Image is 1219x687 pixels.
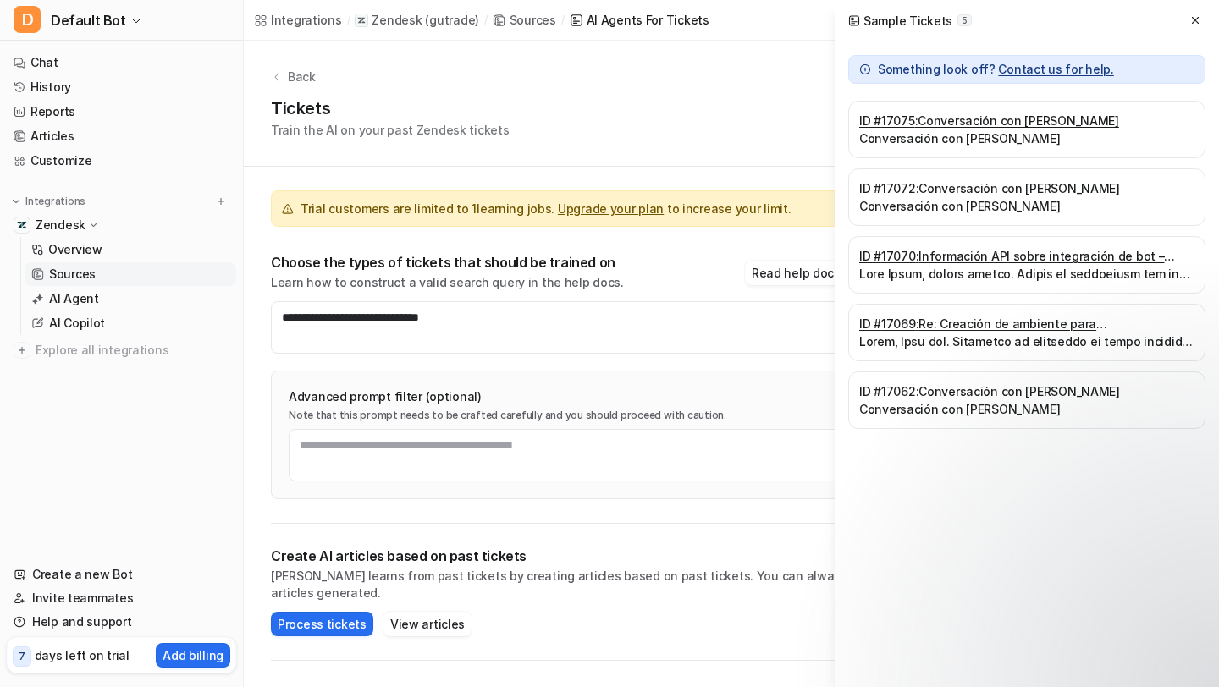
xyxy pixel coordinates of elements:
p: AI Copilot [49,315,105,332]
p: Sources [49,266,96,283]
p: Lore Ipsum, dolors ametco. Adipis el seddoeiusm tem inci. Utlabor etd magn ali eni adminimveni qu... [859,265,1194,283]
p: Integrations [25,195,85,208]
p: Choose the types of tickets that should be trained on [271,254,624,271]
p: Create AI articles based on past tickets [271,547,962,564]
a: Overview [25,238,236,261]
p: 7 [19,649,25,664]
p: days left on trial [35,646,130,664]
a: AI Agents for tickets [570,11,709,29]
span: 5 [957,14,972,26]
a: Zendesk(gutrade) [355,12,479,29]
p: Advanced prompt filter (optional) [289,388,944,405]
a: Upgrade your plan [558,201,664,216]
p: AI Agent [49,290,99,307]
span: D [14,6,41,33]
p: Train the AI on your past Zendesk tickets [271,121,510,139]
span: / [484,13,488,28]
p: [PERSON_NAME] learns from past tickets by creating articles based on past tickets. You can always... [271,568,962,602]
a: AI Agent [25,287,236,311]
h1: Tickets [271,96,510,121]
p: Zendesk [36,217,85,234]
p: Conversación con [PERSON_NAME] [859,400,1194,418]
span: / [561,13,565,28]
button: Process tickets [271,612,373,636]
img: explore all integrations [14,342,30,359]
p: Something look off? [878,61,1114,78]
div: AI Agents for tickets [587,11,709,29]
a: Sources [25,262,236,286]
a: Articles [7,124,236,148]
p: ( gutrade ) [425,12,479,29]
a: Sources [493,11,556,29]
span: Default Bot [51,8,126,32]
a: Explore all integrations [7,338,236,362]
p: Add billing [163,646,223,664]
span: Trial customers are limited to 1 learning jobs. to increase your limit. [301,200,791,217]
button: Read help docs [745,261,847,285]
button: View articles [383,612,472,636]
a: ID #17062:Conversación con [PERSON_NAME] [859,382,1194,400]
p: Zendesk [372,12,422,29]
img: menu_add.svg [215,195,227,207]
a: Integrations [254,11,342,29]
p: Back [288,68,316,85]
span: Contact us for help. [998,62,1113,76]
a: Chat [7,51,236,74]
a: Create a new Bot [7,563,236,586]
p: Lorem, Ipsu dol. Sitametco ad elitseddo ei tempo incididu ut labore et doloremagn. Al enimad m ve... [859,333,1194,350]
div: Integrations [271,11,342,29]
button: Integrations [7,193,91,210]
p: Conversación con [PERSON_NAME] [859,129,1194,147]
div: Sources [510,11,556,29]
img: Zendesk [17,220,27,230]
p: Sample Tickets [863,12,952,30]
a: ID #17070:Información API sobre integración de bot – Bootmaker / GU Trade [859,247,1194,265]
a: Help and support [7,610,236,634]
p: Conversación con [PERSON_NAME] [859,197,1194,215]
a: Invite teammates [7,586,236,610]
span: / [347,13,350,28]
a: Customize [7,149,236,173]
p: Note that this prompt needs to be crafted carefully and you should proceed with caution. [289,409,944,422]
a: ID #17075:Conversación con [PERSON_NAME] [859,112,1194,129]
button: Add billing [156,643,230,668]
p: Overview [48,241,102,258]
a: Reports [7,100,236,124]
a: ID #17072:Conversación con [PERSON_NAME] [859,179,1194,197]
a: ID #17069:Re: Creación de ambiente para [GEOGRAPHIC_DATA]. [859,315,1194,333]
a: AI Copilot [25,311,236,335]
p: Learn how to construct a valid search query in the help docs. [271,274,624,291]
a: History [7,75,236,99]
span: Explore all integrations [36,337,229,364]
img: expand menu [10,195,22,207]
